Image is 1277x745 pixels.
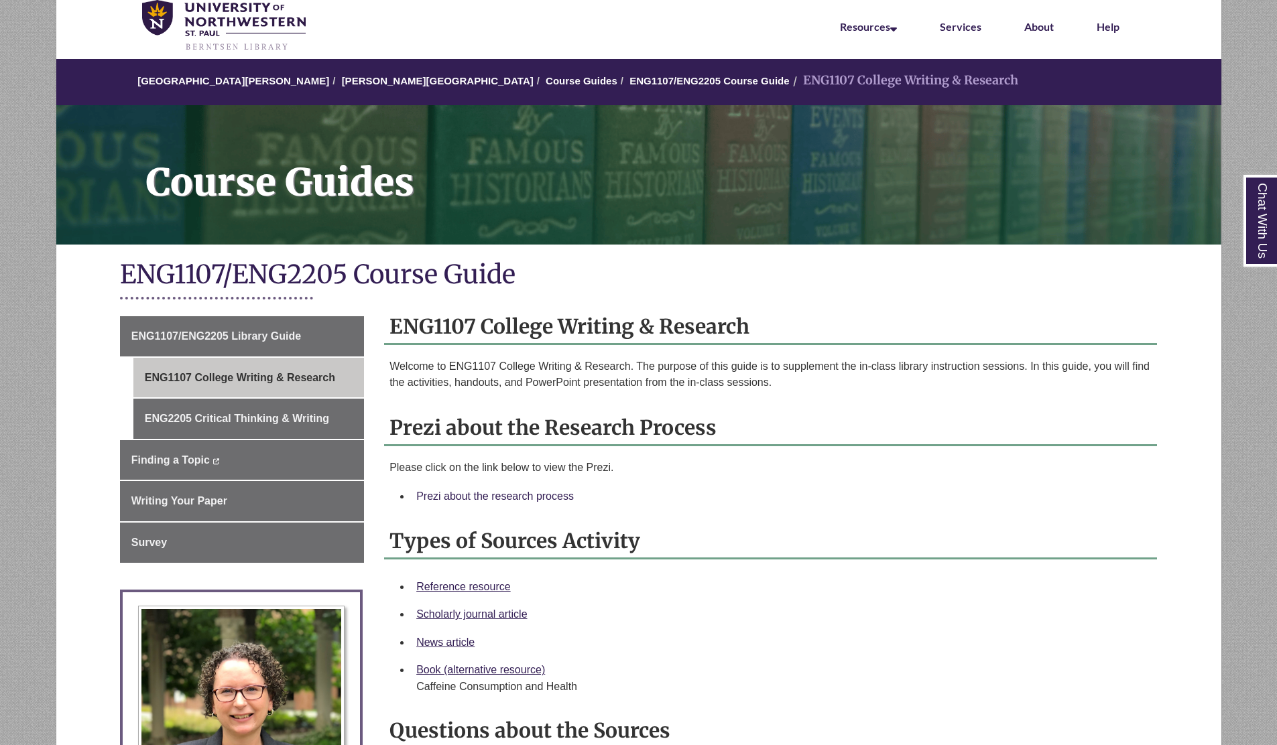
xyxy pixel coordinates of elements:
a: ENG1107/ENG2205 Course Guide [629,75,789,86]
a: [GEOGRAPHIC_DATA][PERSON_NAME] [137,75,329,86]
span: Survey [131,537,167,548]
a: Prezi about the research process [416,490,574,502]
a: Book (alternative resource) [416,664,545,675]
a: ENG2205 Critical Thinking & Writing [133,399,364,439]
h2: Prezi about the Research Process [384,411,1157,446]
a: Survey [120,523,364,563]
a: Services [940,20,981,33]
a: Resources [840,20,897,33]
a: Course Guides [546,75,617,86]
a: About [1024,20,1054,33]
a: Reference resource [416,581,511,592]
i: This link opens in a new window [212,458,220,464]
a: Finding a Topic [120,440,364,480]
div: Guide Page Menu [120,316,364,563]
span: Writing Your Paper [131,495,227,506]
a: Writing Your Paper [120,481,364,521]
h2: ENG1107 College Writing & Research [384,310,1157,345]
a: Help [1097,20,1119,33]
p: Please click on the link below to view the Prezi. [389,460,1152,476]
span: Finding a Topic [131,454,210,466]
a: ENG1107 College Writing & Research [133,358,364,398]
a: ENG1107/ENG2205 Library Guide [120,316,364,356]
a: Course Guides [56,105,1221,245]
h1: Course Guides [131,105,1221,227]
p: Welcome to ENG1107 College Writing & Research. The purpose of this guide is to supplement the in-... [389,358,1152,391]
div: Caffeine Consumption and Health [416,679,1146,695]
li: ENG1107 College Writing & Research [790,71,1018,90]
a: [PERSON_NAME][GEOGRAPHIC_DATA] [342,75,534,86]
span: ENG1107/ENG2205 Library Guide [131,330,301,342]
a: News article [416,636,475,648]
a: Scholarly journal article [416,608,527,620]
h1: ENG1107/ENG2205 Course Guide [120,258,1158,293]
h2: Types of Sources Activity [384,524,1157,559]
